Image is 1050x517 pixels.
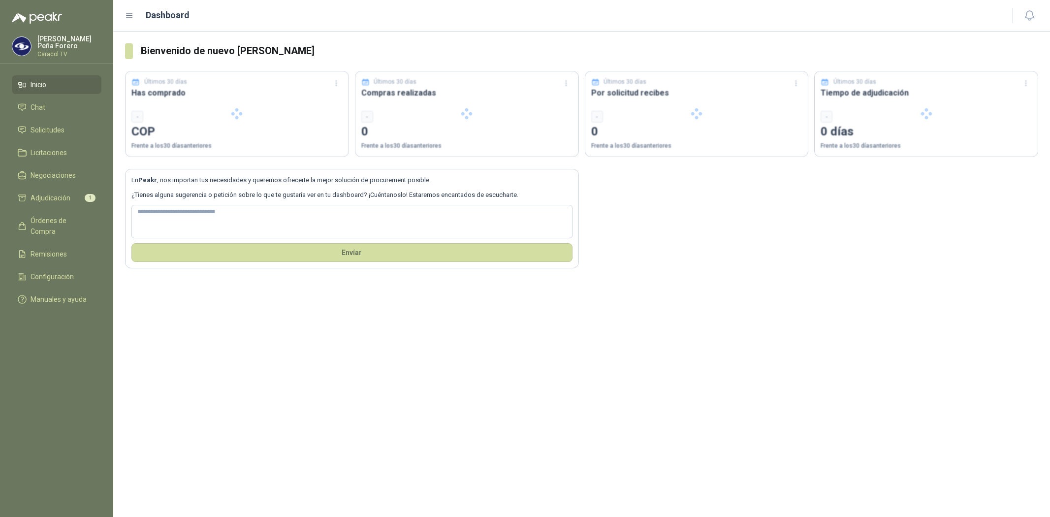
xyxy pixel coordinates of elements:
[31,170,76,181] span: Negociaciones
[12,166,101,185] a: Negociaciones
[12,37,31,56] img: Company Logo
[31,79,46,90] span: Inicio
[12,189,101,207] a: Adjudicación1
[31,147,67,158] span: Licitaciones
[12,12,62,24] img: Logo peakr
[37,51,101,57] p: Caracol TV
[12,143,101,162] a: Licitaciones
[131,243,573,262] button: Envíar
[85,194,95,202] span: 1
[31,294,87,305] span: Manuales y ayuda
[12,211,101,241] a: Órdenes de Compra
[12,245,101,263] a: Remisiones
[131,190,573,200] p: ¿Tienes alguna sugerencia o petición sobre lo que te gustaría ver en tu dashboard? ¡Cuéntanoslo! ...
[12,98,101,117] a: Chat
[146,8,190,22] h1: Dashboard
[12,290,101,309] a: Manuales y ayuda
[31,249,67,259] span: Remisiones
[31,193,70,203] span: Adjudicación
[37,35,101,49] p: [PERSON_NAME] Peña Forero
[12,267,101,286] a: Configuración
[31,102,45,113] span: Chat
[141,43,1038,59] h3: Bienvenido de nuevo [PERSON_NAME]
[138,176,157,184] b: Peakr
[12,75,101,94] a: Inicio
[31,125,64,135] span: Solicitudes
[131,175,573,185] p: En , nos importan tus necesidades y queremos ofrecerte la mejor solución de procurement posible.
[31,215,92,237] span: Órdenes de Compra
[12,121,101,139] a: Solicitudes
[31,271,74,282] span: Configuración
